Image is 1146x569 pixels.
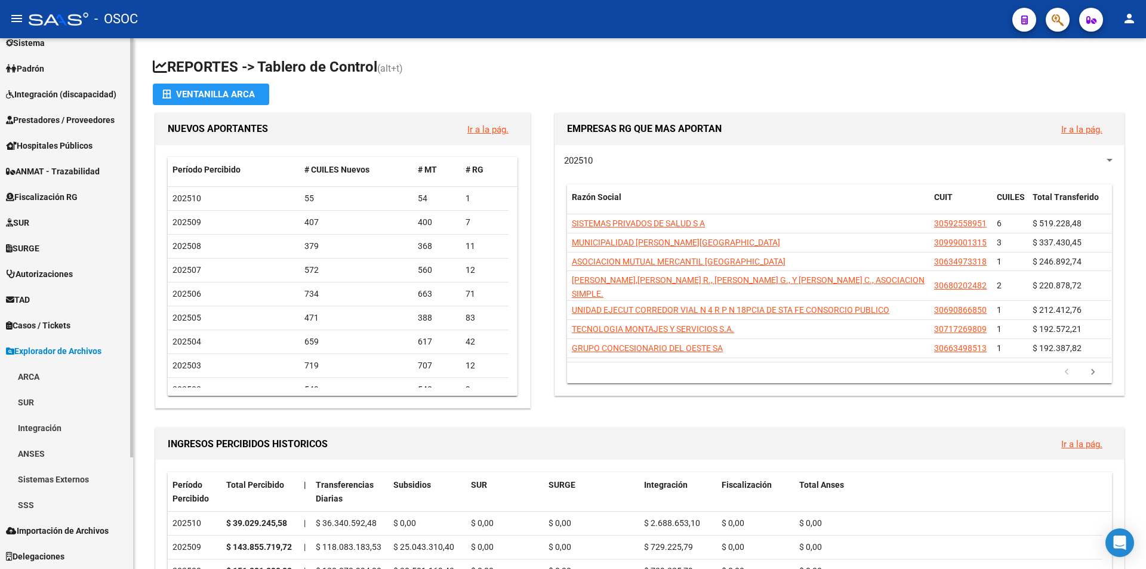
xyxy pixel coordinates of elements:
div: 1 [466,192,504,205]
div: 379 [304,239,409,253]
span: Prestadores / Proveedores [6,113,115,127]
span: $ 220.878,72 [1033,281,1082,290]
a: go to next page [1082,366,1104,379]
span: $ 0,00 [471,518,494,528]
span: Sistema [6,36,45,50]
div: 719 [304,359,409,373]
span: Fiscalización [722,480,772,490]
span: Importación de Archivos [6,524,109,537]
a: Ir a la pág. [1061,439,1102,450]
h1: REPORTES -> Tablero de Control [153,57,1127,78]
span: MUNICIPALIDAD [PERSON_NAME][GEOGRAPHIC_DATA] [572,238,780,247]
span: Autorizaciones [6,267,73,281]
span: $ 192.387,82 [1033,343,1082,353]
div: 400 [418,216,456,229]
span: Razón Social [572,192,621,202]
span: 30663498513 [934,343,987,353]
div: 7 [466,216,504,229]
datatable-header-cell: Subsidios [389,472,466,512]
span: Explorador de Archivos [6,345,101,358]
div: 11 [466,239,504,253]
span: $ 0,00 [549,542,571,552]
div: 368 [418,239,456,253]
span: ANMAT - Trazabilidad [6,165,100,178]
span: Período Percibido [172,165,241,174]
div: 560 [418,263,456,277]
span: 30717269809 [934,324,987,334]
span: UNIDAD EJECUT CORREDOR VIAL N 4 R P N 18PCIA DE STA FE CONSORCIO PUBLICO [572,305,889,315]
div: 617 [418,335,456,349]
datatable-header-cell: Razón Social [567,184,929,224]
span: SISTEMAS PRIVADOS DE SALUD S A [572,219,705,228]
span: 202503 [172,361,201,370]
span: NUEVOS APORTANTES [168,123,268,134]
span: Hospitales Públicos [6,139,93,152]
datatable-header-cell: Total Percibido [221,472,299,512]
span: 3 [997,238,1002,247]
datatable-header-cell: Período Percibido [168,157,300,183]
span: 6 [997,219,1002,228]
mat-icon: menu [10,11,24,26]
span: $ 0,00 [722,542,744,552]
datatable-header-cell: # MT [413,157,461,183]
div: 388 [418,311,456,325]
datatable-header-cell: Integración [639,472,717,512]
span: [PERSON_NAME],[PERSON_NAME] R., [PERSON_NAME] G., Y [PERSON_NAME] C., ASOCIACION SIMPLE. [572,275,925,299]
div: 734 [304,287,409,301]
span: 1 [997,257,1002,266]
span: 2 [997,281,1002,290]
div: 12 [466,263,504,277]
span: $ 36.340.592,48 [316,518,377,528]
span: $ 0,00 [393,518,416,528]
span: SUR [6,216,29,229]
span: Período Percibido [172,480,209,503]
datatable-header-cell: # RG [461,157,509,183]
span: 30634973318 [934,257,987,266]
a: Ir a la pág. [467,124,509,135]
span: 202502 [172,385,201,394]
span: 30690866850 [934,305,987,315]
div: 202510 [172,516,217,530]
span: $ 0,00 [799,518,822,528]
span: 1 [997,324,1002,334]
span: Delegaciones [6,550,64,563]
span: $ 192.572,21 [1033,324,1082,334]
span: 202505 [172,313,201,322]
span: # RG [466,165,483,174]
button: Ventanilla ARCA [153,84,269,105]
span: $ 246.892,74 [1033,257,1082,266]
span: EMPRESAS RG QUE MAS APORTAN [567,123,722,134]
datatable-header-cell: Fiscalización [717,472,794,512]
span: | [304,542,306,552]
span: $ 519.228,48 [1033,219,1082,228]
datatable-header-cell: | [299,472,311,512]
a: go to previous page [1055,366,1078,379]
span: 202504 [172,337,201,346]
div: 471 [304,311,409,325]
span: 202507 [172,265,201,275]
span: CUIT [934,192,953,202]
span: $ 212.412,76 [1033,305,1082,315]
datatable-header-cell: Total Anses [794,472,1102,512]
div: 12 [466,359,504,373]
span: 30592558951 [934,219,987,228]
span: # CUILES Nuevos [304,165,369,174]
span: 202506 [172,289,201,299]
datatable-header-cell: # CUILES Nuevos [300,157,414,183]
span: SURGE [6,242,39,255]
span: Padrón [6,62,44,75]
span: GRUPO CONCESIONARIO DEL OESTE SA [572,343,723,353]
datatable-header-cell: Período Percibido [168,472,221,512]
span: TAD [6,293,30,306]
span: TECNOLOGIA MONTAJES Y SERVICIOS S.A. [572,324,734,334]
span: $ 25.043.310,40 [393,542,454,552]
div: Ventanilla ARCA [162,84,260,105]
span: $ 118.083.183,53 [316,542,381,552]
span: Total Anses [799,480,844,490]
div: 55 [304,192,409,205]
datatable-header-cell: SUR [466,472,544,512]
span: 202510 [564,155,593,166]
span: 1 [997,343,1002,353]
span: Fiscalización RG [6,190,78,204]
span: 202509 [172,217,201,227]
